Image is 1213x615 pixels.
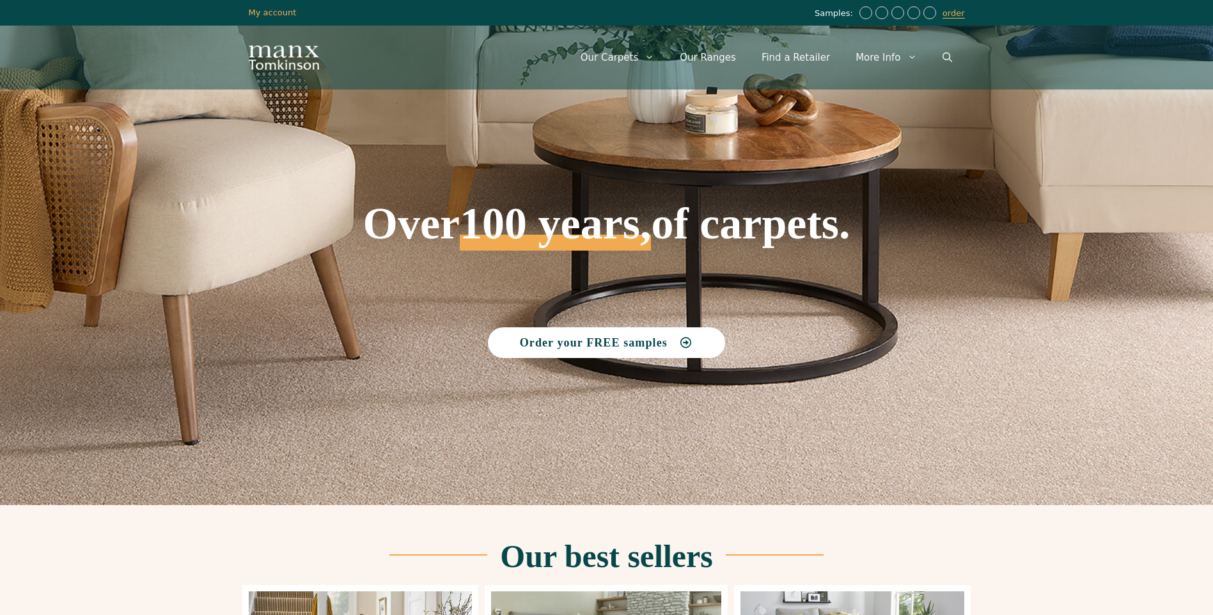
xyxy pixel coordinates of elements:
[568,38,668,77] a: Our Carpets
[943,8,965,19] a: order
[930,38,965,77] a: Open Search Bar
[249,45,319,70] img: Manx Tomkinson
[520,337,668,348] span: Order your FREE samples
[568,38,965,77] nav: Primary
[749,38,843,77] a: Find a Retailer
[815,8,856,19] span: Samples:
[843,38,929,77] a: More Info
[460,212,651,251] span: 100 years,
[500,540,712,572] h2: Our best sellers
[488,327,726,358] a: Order your FREE samples
[249,8,297,17] a: My account
[667,38,749,77] a: Our Ranges
[249,109,965,251] h1: Over of carpets.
